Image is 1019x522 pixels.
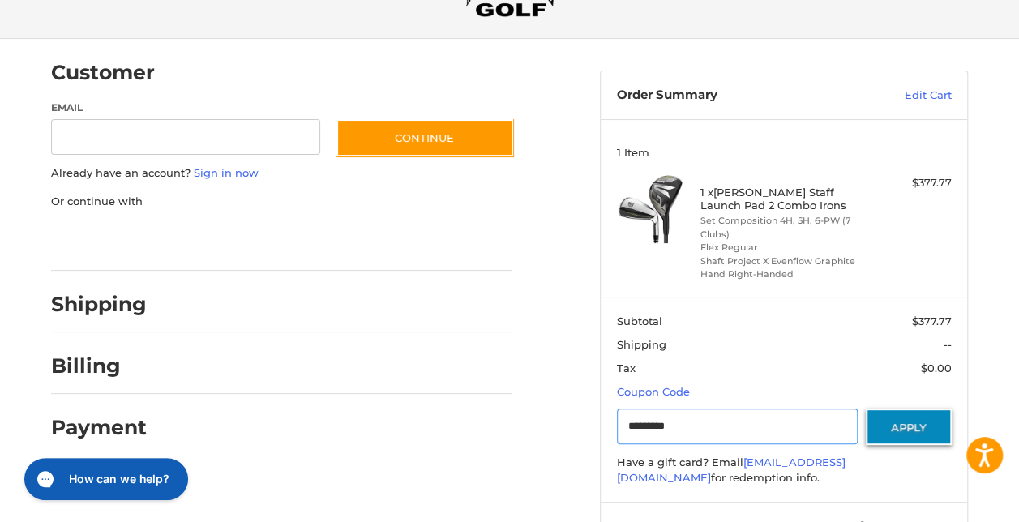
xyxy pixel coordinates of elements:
button: Apply [866,409,952,445]
span: $0.00 [921,362,952,374]
span: Shipping [617,338,666,351]
iframe: PayPal-venmo [321,225,443,255]
h3: Order Summary [617,88,845,104]
span: -- [944,338,952,351]
h4: 1 x [PERSON_NAME] Staff Launch Pad 2 Combo Irons [700,186,864,212]
li: Flex Regular [700,241,864,255]
h2: Payment [51,415,147,440]
div: $377.77 [867,175,951,191]
p: Already have an account? [51,165,512,182]
iframe: PayPal-paypal [46,225,168,255]
li: Hand Right-Handed [700,267,864,281]
input: Gift Certificate or Coupon Code [617,409,858,445]
h2: Shipping [51,292,147,317]
h2: Billing [51,353,146,379]
a: Edit Cart [845,88,952,104]
span: $377.77 [912,314,952,327]
div: Have a gift card? Email for redemption info. [617,455,952,486]
p: Or continue with [51,194,512,210]
span: Tax [617,362,636,374]
a: Sign in now [194,166,259,179]
li: Set Composition 4H, 5H, 6-PW (7 Clubs) [700,214,864,241]
li: Shaft Project X Evenflow Graphite [700,255,864,268]
span: Subtotal [617,314,662,327]
iframe: Gorgias live chat messenger [16,452,193,506]
a: Coupon Code [617,385,690,398]
label: Email [51,101,320,115]
button: Continue [336,119,513,156]
h2: Customer [51,60,155,85]
h3: 1 Item [617,146,952,159]
iframe: PayPal-paylater [183,225,305,255]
